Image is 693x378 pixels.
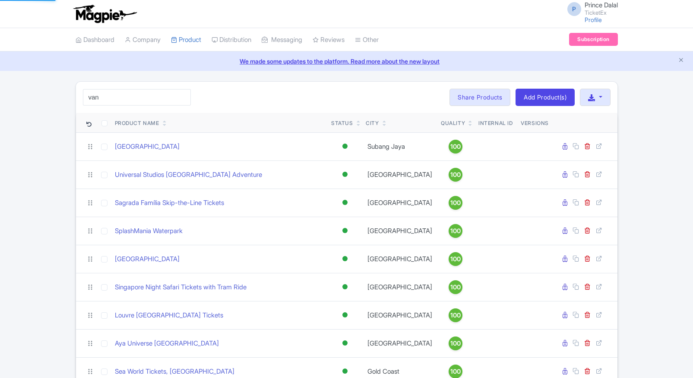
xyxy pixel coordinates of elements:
[341,140,349,153] div: Active
[362,273,437,301] td: [GEOGRAPHIC_DATA]
[212,28,251,52] a: Distribution
[76,28,114,52] a: Dashboard
[441,252,470,266] a: 100
[83,89,191,106] input: Search product name, city, or interal id
[341,309,349,321] div: Active
[331,119,353,127] div: Status
[450,170,461,179] span: 100
[115,339,219,349] a: Aya Universe [GEOGRAPHIC_DATA]
[450,226,461,236] span: 100
[474,113,518,133] th: Internal ID
[313,28,345,52] a: Reviews
[115,226,183,236] a: SplashMania Waterpark
[355,28,379,52] a: Other
[441,280,470,294] a: 100
[450,282,461,292] span: 100
[516,89,575,106] a: Add Product(s)
[125,28,161,52] a: Company
[5,57,688,66] a: We made some updates to the platform. Read more about the new layout
[115,142,180,152] a: [GEOGRAPHIC_DATA]
[450,254,461,264] span: 100
[441,119,465,127] div: Quality
[562,2,618,16] a: P Prince Dalal TicketEx
[450,142,461,151] span: 100
[585,10,618,16] small: TicketEx
[441,168,470,182] a: 100
[441,308,470,322] a: 100
[115,311,223,320] a: Louvre [GEOGRAPHIC_DATA] Tickets
[341,224,349,237] div: Active
[71,4,138,23] img: logo-ab69f6fb50320c5b225c76a69d11143b.png
[441,224,470,238] a: 100
[450,339,461,348] span: 100
[678,56,684,66] button: Close announcement
[341,281,349,293] div: Active
[171,28,201,52] a: Product
[450,198,461,208] span: 100
[341,196,349,209] div: Active
[441,336,470,350] a: 100
[115,367,234,377] a: Sea World Tickets, [GEOGRAPHIC_DATA]
[362,217,437,245] td: [GEOGRAPHIC_DATA]
[567,2,581,16] span: P
[362,160,437,189] td: [GEOGRAPHIC_DATA]
[362,189,437,217] td: [GEOGRAPHIC_DATA]
[585,16,602,23] a: Profile
[115,198,224,208] a: Sagrada Família Skip-the-Line Tickets
[115,170,262,180] a: Universal Studios [GEOGRAPHIC_DATA] Adventure
[362,329,437,357] td: [GEOGRAPHIC_DATA]
[449,89,510,106] a: Share Products
[262,28,302,52] a: Messaging
[441,140,470,154] a: 100
[341,365,349,378] div: Active
[450,311,461,320] span: 100
[341,337,349,349] div: Active
[366,119,379,127] div: City
[362,132,437,160] td: Subang Jaya
[341,253,349,265] div: Active
[585,1,618,9] span: Prince Dalal
[362,245,437,273] td: [GEOGRAPHIC_DATA]
[441,196,470,210] a: 100
[362,301,437,329] td: [GEOGRAPHIC_DATA]
[341,168,349,181] div: Active
[115,254,180,264] a: [GEOGRAPHIC_DATA]
[115,119,159,127] div: Product Name
[569,33,617,46] a: Subscription
[450,367,461,376] span: 100
[517,113,552,133] th: Versions
[115,282,247,292] a: Singapore Night Safari Tickets with Tram Ride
